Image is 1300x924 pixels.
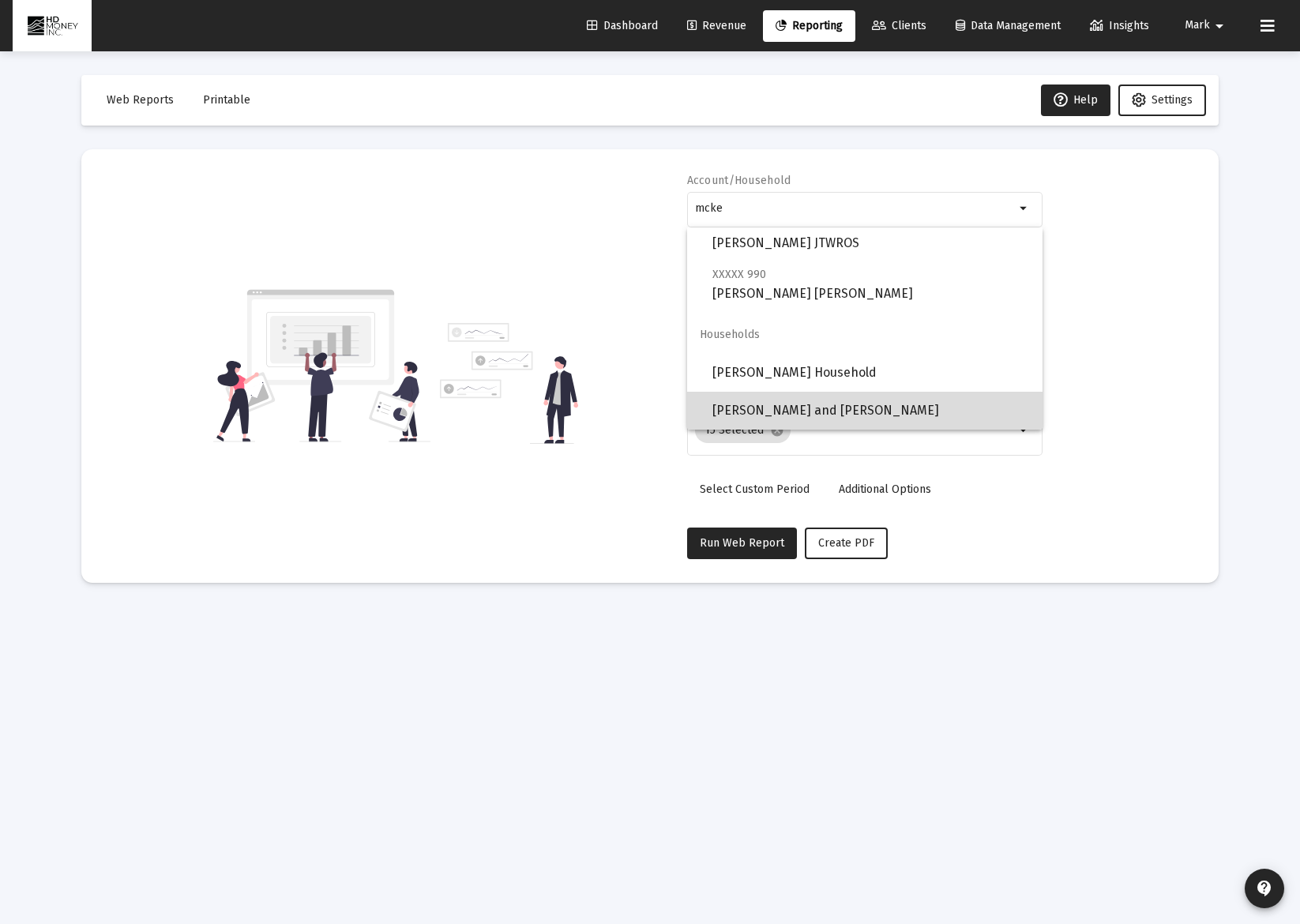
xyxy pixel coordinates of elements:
a: Revenue [674,10,759,42]
span: Insights [1090,19,1149,32]
img: reporting [213,287,430,444]
button: Settings [1118,85,1206,116]
img: Dashboard [24,10,80,42]
span: [PERSON_NAME] Household [712,354,1030,392]
span: Help [1054,93,1098,107]
button: Printable [190,85,263,116]
span: Run Web Report [700,536,784,550]
label: Account/Household [687,174,791,187]
span: Printable [203,93,250,107]
mat-icon: arrow_drop_down [1015,421,1034,440]
mat-icon: arrow_drop_down [1015,199,1034,218]
span: XXXXX 990 [712,268,766,281]
span: Select Custom Period [700,483,810,496]
button: Create PDF [805,528,888,559]
span: Households [687,316,1043,354]
button: Help [1041,85,1110,116]
mat-icon: cancel [770,423,784,438]
span: [PERSON_NAME] and [PERSON_NAME] [712,392,1030,430]
span: [PERSON_NAME] JTWROS [712,214,1030,253]
button: Web Reports [94,85,186,116]
img: reporting-alt [440,323,578,444]
span: Mark [1185,19,1210,32]
a: Reporting [763,10,855,42]
a: Data Management [943,10,1073,42]
span: Settings [1152,93,1193,107]
mat-chip: 15 Selected [695,418,791,443]
span: Additional Options [839,483,931,496]
input: Search or select an account or household [695,202,1015,215]
span: Dashboard [587,19,658,32]
a: Insights [1077,10,1162,42]
span: Revenue [687,19,746,32]
mat-icon: arrow_drop_down [1210,10,1229,42]
mat-icon: contact_support [1255,879,1274,898]
span: Reporting [776,19,843,32]
a: Clients [859,10,939,42]
mat-chip-list: Selection [695,415,1015,446]
span: Create PDF [818,536,874,550]
a: Dashboard [574,10,671,42]
span: Web Reports [107,93,174,107]
span: [PERSON_NAME] [PERSON_NAME] [712,265,1030,303]
button: Run Web Report [687,528,797,559]
button: Mark [1166,9,1248,41]
span: Clients [872,19,926,32]
span: Data Management [956,19,1061,32]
